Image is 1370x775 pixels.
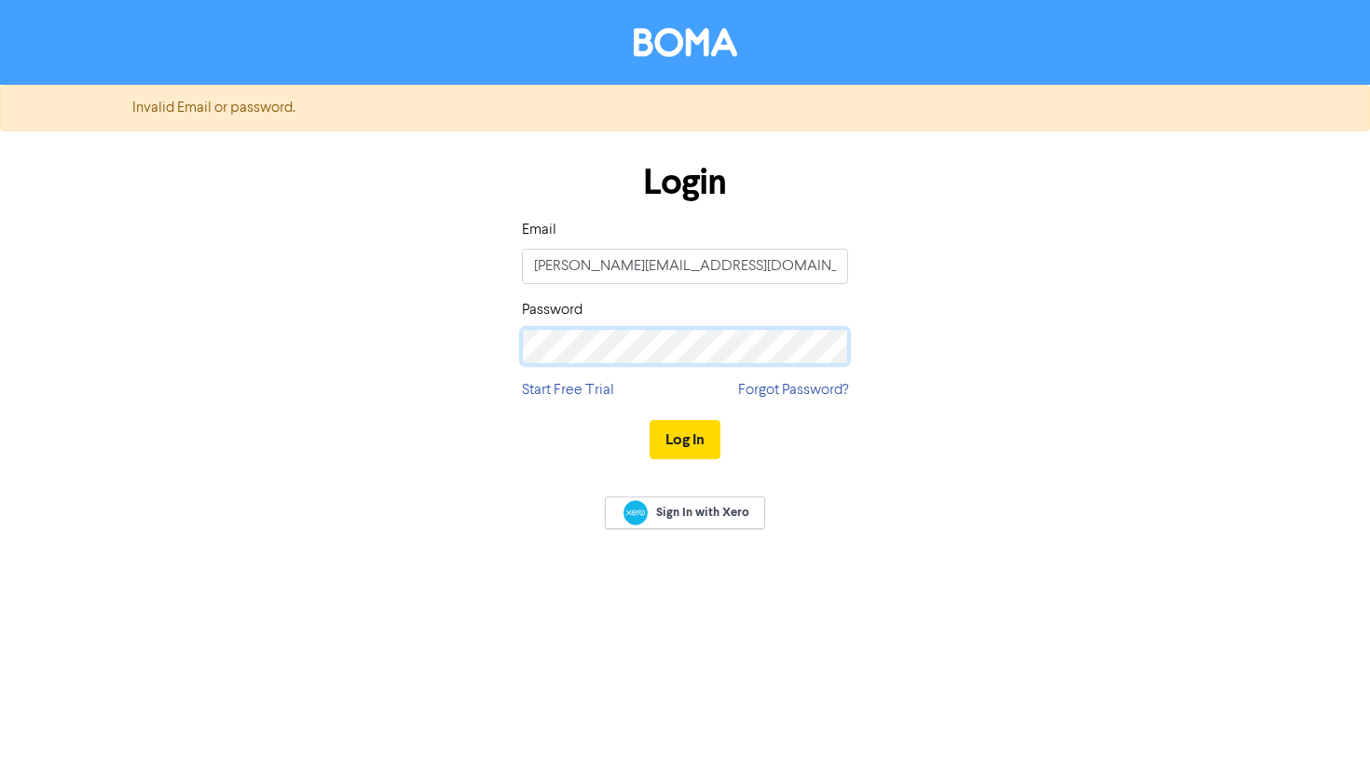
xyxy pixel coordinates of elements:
[522,299,582,321] label: Password
[522,161,848,204] h1: Login
[634,28,737,57] img: BOMA Logo
[522,379,614,401] a: Start Free Trial
[1277,686,1370,775] iframe: Chat Widget
[522,219,556,241] label: Email
[650,420,720,459] button: Log In
[738,379,848,401] a: Forgot Password?
[118,97,1251,119] div: Invalid Email or password.
[605,496,765,529] a: Sign In with Xero
[623,500,648,525] img: Xero logo
[656,504,749,521] span: Sign In with Xero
